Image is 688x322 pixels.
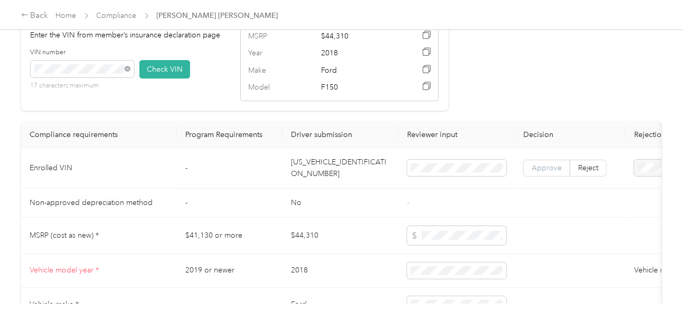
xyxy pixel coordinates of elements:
[282,189,399,218] td: No
[21,148,177,189] td: Enrolled VIN
[31,81,134,91] p: 17 characters maximum
[177,218,282,254] td: $41,130 or more
[177,148,282,189] td: -
[30,266,99,275] span: Vehicle model year *
[21,9,49,22] div: Back
[21,254,177,288] td: Vehicle model year *
[532,163,562,172] span: Approve
[321,65,394,76] span: Ford
[177,254,282,288] td: 2019 or newer
[21,218,177,254] td: MSRP (cost as new) *
[407,198,409,207] span: -
[21,288,177,322] td: Vehicle make *
[177,288,282,322] td: -
[177,122,282,148] th: Program Requirements
[515,122,626,148] th: Decision
[157,10,278,21] span: [PERSON_NAME] [PERSON_NAME]
[282,122,399,148] th: Driver submission
[248,82,293,93] span: Model
[31,48,134,57] label: VIN number
[321,47,394,59] span: 2018
[282,218,399,254] td: $44,310
[248,65,293,76] span: Make
[321,31,394,42] span: $44,310
[21,189,177,218] td: Non-approved depreciation method
[248,47,293,59] span: Year
[578,163,598,172] span: Reject
[56,11,77,20] a: Home
[21,122,177,148] th: Compliance requirements
[282,288,399,322] td: Ford
[321,82,394,93] span: F150
[30,300,79,309] span: Vehicle make *
[177,189,282,218] td: -
[282,148,399,189] td: [US_VEHICLE_IDENTIFICATION_NUMBER]
[30,198,153,207] span: Non-approved depreciation method
[97,11,137,20] a: Compliance
[629,263,688,322] iframe: Everlance-gr Chat Button Frame
[399,122,515,148] th: Reviewer input
[139,60,190,79] button: Check VIN
[30,231,99,240] span: MSRP (cost as new) *
[31,30,229,41] p: Enter the VIN from member’s insurance declaration page
[248,31,293,42] span: MSRP
[282,254,399,288] td: 2018
[30,163,72,172] span: Enrolled VIN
